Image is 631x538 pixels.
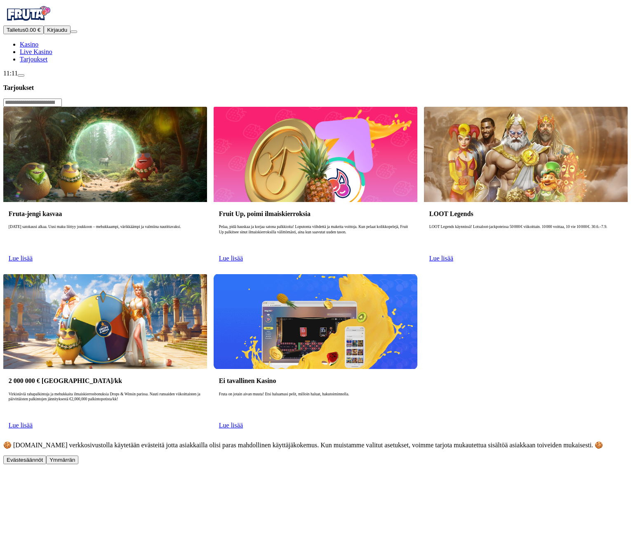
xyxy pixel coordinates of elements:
[18,74,24,77] button: live-chat
[3,3,53,24] img: Fruta
[46,456,78,464] button: Ymmärrän
[49,457,75,463] span: Ymmärrän
[214,107,417,202] img: Fruit Up, poimi ilmaiskierroksia
[3,274,207,369] img: 2 000 000 € Palkintopotti/kk
[44,26,71,34] button: Kirjaudu
[3,99,62,107] input: Search
[9,422,33,429] a: Lue lisää
[219,377,412,385] h3: Ei tavallinen Kasino
[9,210,202,218] h3: Fruta-jengi kasvaa
[429,210,622,218] h3: LOOT Legends
[9,224,202,251] p: [DATE] satokausi alkaa. Uusi maku liittyy joukkoon – mehukkaampi, värikkäämpi ja valmiina nautitt...
[429,224,622,251] p: LOOT Legends käynnissä! Lotsaloot‑jackpoteissa 50 000 € viikoittain. 10 000 voittaa, 10 vie 10 00...
[3,41,628,63] nav: Main menu
[424,107,628,202] img: LOOT Legends
[3,18,53,25] a: Fruta
[3,70,18,77] span: 11:11
[25,27,40,33] span: 0.00 €
[219,224,412,251] p: Pelaa, pidä hauskaa ja korjaa satona palkkioita! Loputonta viihdettä ja makeita voittoja. Kun pel...
[7,27,25,33] span: Talletus
[219,255,243,262] a: Lue lisää
[219,422,243,429] a: Lue lisää
[3,456,46,464] button: Evästesäännöt
[20,56,47,63] a: Tarjoukset
[219,210,412,218] h3: Fruit Up, poimi ilmaiskierroksia
[3,3,628,63] nav: Primary
[9,392,202,418] p: Virkistäviä rahapalkintoja ja mehukkaita ilmaiskierrosbonuksia Drops & Winsin parissa. Nauti runs...
[3,441,628,449] p: 🍪 [DOMAIN_NAME] verkkosivustolla käytetään evästeitä jotta asiakkailla olisi paras mahdollinen kä...
[219,392,412,418] p: Fruta on jotain aivan muuta! Etsi haluamasi pelit, milloin haluat, hakutoiminnolla.
[20,48,52,55] a: Live Kasino
[47,27,67,33] span: Kirjaudu
[9,377,202,385] h3: 2 000 000 € [GEOGRAPHIC_DATA]/kk
[20,41,38,48] a: Kasino
[7,457,43,463] span: Evästesäännöt
[3,84,628,92] h3: Tarjoukset
[429,255,453,262] a: Lue lisää
[9,255,33,262] a: Lue lisää
[214,274,417,369] img: Ei tavallinen Kasino
[71,31,77,33] button: menu
[3,107,207,202] img: Fruta-jengi kasvaa
[3,26,44,34] button: Talletusplus icon0.00 €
